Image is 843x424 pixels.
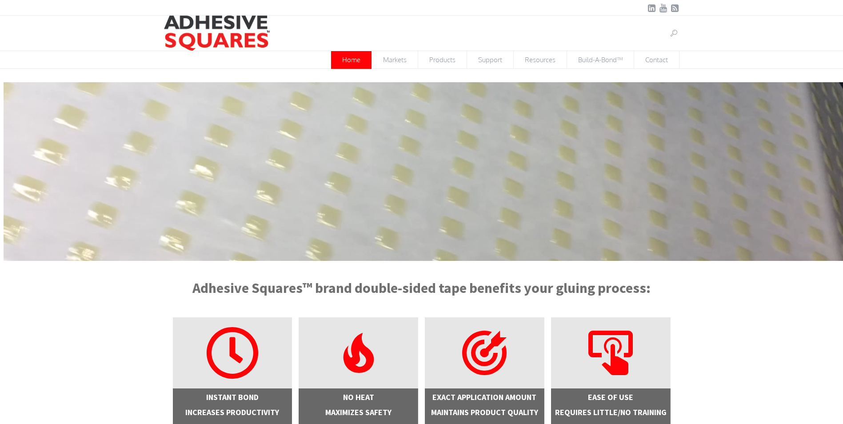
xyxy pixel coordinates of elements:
[647,4,656,12] a: LinkedIn
[164,16,270,51] img: Adhesive Squares™
[206,392,259,402] strong: INSTANT BOND
[567,51,634,69] a: Build-A-Bond™
[372,51,418,68] span: Markets
[467,51,513,68] span: Support
[343,392,374,402] strong: NO HEAT
[588,392,633,402] strong: EASE OF USE
[567,51,634,68] span: Build-A-Bond™
[325,407,392,417] strong: MAXIMIZES SAFETY
[555,407,667,417] strong: REQUIRES LITTLE/NO TRAINING
[431,407,538,417] strong: MAINTAINS PRODUCT QUALITY
[467,51,514,69] a: Support
[659,4,668,12] a: YouTube
[418,51,467,68] span: Products
[185,407,279,417] strong: INCREASES PRODUCTIVITY
[671,4,679,12] a: RSSFeed
[432,392,536,402] strong: EXACT APPLICATION AMOUNT
[634,51,679,68] span: Contact
[331,51,372,68] span: Home
[192,279,651,297] strong: Adhesive Squares™ brand double-sided tape benefits your gluing process:
[514,51,567,68] span: Resources
[331,51,372,69] a: Home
